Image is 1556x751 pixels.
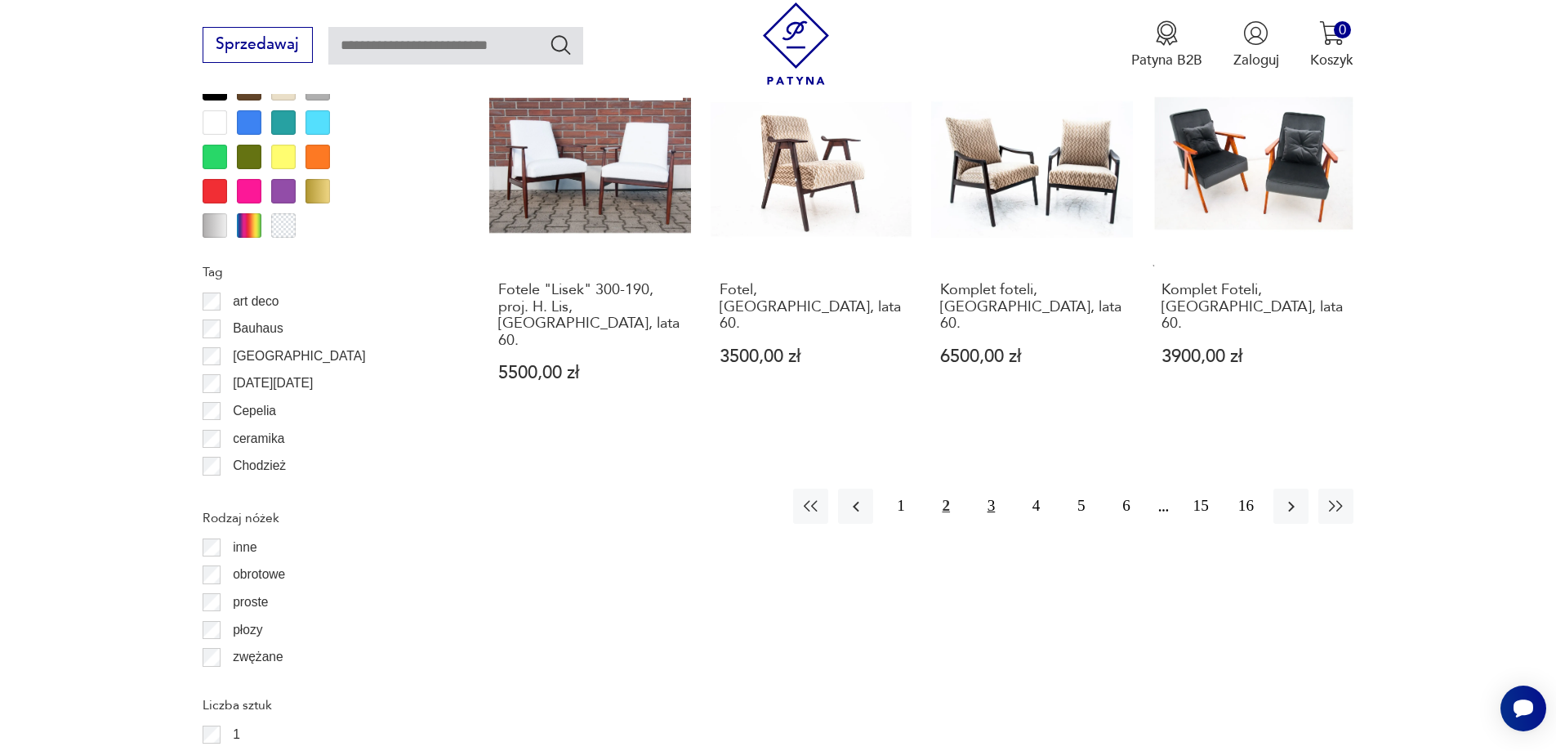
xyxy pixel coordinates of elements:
[203,695,443,716] p: Liczba sztuk
[974,489,1009,524] button: 3
[233,592,268,613] p: proste
[233,373,313,394] p: [DATE][DATE]
[233,428,284,449] p: ceramika
[498,282,682,349] h3: Fotele "Lisek" 300-190, proj. H. Lis, [GEOGRAPHIC_DATA], lata 60.
[1019,489,1054,524] button: 4
[1233,20,1279,69] button: Zaloguj
[1153,65,1354,420] a: Komplet Foteli, Polska, lata 60.Komplet Foteli, [GEOGRAPHIC_DATA], lata 60.3900,00 zł
[203,39,313,52] a: Sprzedawaj
[233,564,285,585] p: obrotowe
[1108,489,1144,524] button: 6
[203,262,443,283] p: Tag
[233,619,262,641] p: płozy
[233,318,283,339] p: Bauhaus
[233,483,282,504] p: Ćmielów
[883,489,918,524] button: 1
[1243,20,1268,46] img: Ikonka użytkownika
[233,646,283,668] p: zwężane
[755,2,837,85] img: Patyna - sklep z meblami i dekoracjami vintage
[711,65,912,420] a: Fotel, Polska, lata 60.Fotel, [GEOGRAPHIC_DATA], lata 60.3500,00 zł
[1310,20,1353,69] button: 0Koszyk
[1161,348,1345,365] p: 3900,00 zł
[498,364,682,382] p: 5500,00 zł
[233,455,286,476] p: Chodzież
[1154,20,1179,46] img: Ikona medalu
[1161,282,1345,332] h3: Komplet Foteli, [GEOGRAPHIC_DATA], lata 60.
[940,282,1124,332] h3: Komplet foteli, [GEOGRAPHIC_DATA], lata 60.
[1334,21,1351,38] div: 0
[1063,489,1099,524] button: 5
[1131,20,1202,69] a: Ikona medaluPatyna B2B
[203,27,313,63] button: Sprzedawaj
[203,507,443,529] p: Rodzaj nóżek
[233,400,276,422] p: Cepelia
[233,724,240,745] p: 1
[1228,489,1264,524] button: 16
[233,291,279,312] p: art deco
[940,348,1124,365] p: 6500,00 zł
[929,489,964,524] button: 2
[1500,686,1546,731] iframe: Smartsupp widget button
[720,348,903,365] p: 3500,00 zł
[1131,51,1202,69] p: Patyna B2B
[1184,489,1219,524] button: 15
[931,65,1133,420] a: Komplet foteli, Polska, lata 60.Komplet foteli, [GEOGRAPHIC_DATA], lata 60.6500,00 zł
[1310,51,1353,69] p: Koszyk
[549,33,573,56] button: Szukaj
[233,346,365,367] p: [GEOGRAPHIC_DATA]
[233,537,256,558] p: inne
[1131,20,1202,69] button: Patyna B2B
[1319,20,1344,46] img: Ikona koszyka
[720,282,903,332] h3: Fotel, [GEOGRAPHIC_DATA], lata 60.
[489,65,691,420] a: KlasykFotele "Lisek" 300-190, proj. H. Lis, Polska, lata 60.Fotele "Lisek" 300-190, proj. H. Lis,...
[1233,51,1279,69] p: Zaloguj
